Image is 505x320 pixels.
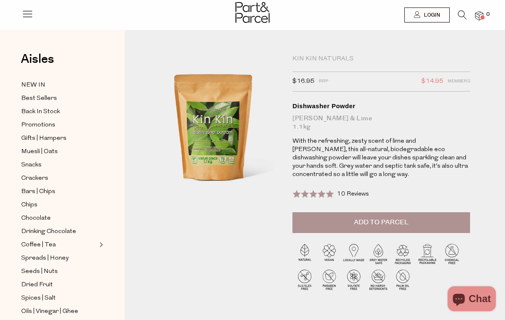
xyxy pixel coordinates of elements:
span: Spreads | Honey [21,253,69,263]
span: RRP [319,76,328,87]
a: Gifts | Hampers [21,133,97,144]
a: Bars | Chips [21,186,97,197]
span: Crackers [21,174,48,184]
a: Spreads | Honey [21,253,97,263]
img: P_P-ICONS-Live_Bec_V11_Natural.svg [292,241,317,266]
button: Add to Parcel [292,212,470,233]
span: Promotions [21,120,55,130]
span: NEW IN [21,80,45,90]
span: Gifts | Hampers [21,134,67,144]
span: 10 Reviews [337,191,369,197]
span: Spices | Salt [21,293,56,303]
img: P_P-ICONS-Live_Bec_V11_Paraben_Free.svg [317,267,342,292]
span: Dried Fruit [21,280,53,290]
a: Muesli | Oats [21,146,97,157]
span: Drinking Chocolate [21,227,76,237]
a: Chips [21,200,97,210]
a: Snacks [21,160,97,170]
a: Dried Fruit [21,280,97,290]
a: Aisles [21,53,54,74]
span: Oils | Vinegar | Ghee [21,307,78,317]
a: Crackers [21,173,97,184]
span: Chips [21,200,37,210]
div: Kin Kin Naturals [292,55,470,63]
img: P_P-ICONS-Live_Bec_V11_SLS-SLES_Free.svg [292,267,317,292]
span: Muesli | Oats [21,147,58,157]
p: With the refreshing, zesty scent of lime and [PERSON_NAME], this all-natural, biodegradable eco d... [292,137,470,179]
a: Spices | Salt [21,293,97,303]
span: $14.95 [421,76,443,87]
a: Back In Stock [21,107,97,117]
inbox-online-store-chat: Shopify online store chat [445,286,498,313]
img: P_P-ICONS-Live_Bec_V11_Locally_Made_2.svg [342,241,366,266]
a: Drinking Chocolate [21,226,97,237]
a: Seeds | Nuts [21,266,97,277]
a: Chocolate [21,213,97,223]
img: P_P-ICONS-Live_Bec_V11_Grey_Water_Safe.svg [366,241,391,266]
span: Bars | Chips [21,187,55,197]
span: Chocolate [21,213,51,223]
img: P_P-ICONS-Live_Bec_V11_No_Harsh_Detergents.svg [366,267,391,292]
span: Aisles [21,50,54,68]
span: Coffee | Tea [21,240,56,250]
span: Login [422,12,440,19]
span: Best Sellers [21,94,57,104]
span: Members [448,76,470,87]
img: P_P-ICONS-Live_Bec_V11_Recyclable_Packaging.svg [415,241,440,266]
img: Dishwasher Powder [150,55,280,208]
img: P_P-ICONS-Live_Bec_V11_Palm_Oil_Free.svg [391,267,415,292]
span: Back In Stock [21,107,60,117]
button: Expand/Collapse Coffee | Tea [97,240,103,250]
a: Oils | Vinegar | Ghee [21,306,97,317]
img: Part&Parcel [235,2,270,23]
img: P_P-ICONS-Live_Bec_V11_Recycle_Packaging.svg [391,241,415,266]
a: 0 [475,11,483,20]
img: P_P-ICONS-Live_Bec_V11_Sulfate_Free.svg [342,267,366,292]
div: Dishwasher Powder [292,102,470,110]
span: 0 [484,11,492,18]
span: Seeds | Nuts [21,267,58,277]
img: P_P-ICONS-Live_Bec_V11_Chemical_Free.svg [440,241,464,266]
span: Add to Parcel [354,218,408,227]
a: Promotions [21,120,97,130]
span: Snacks [21,160,42,170]
img: P_P-ICONS-Live_Bec_V11_Vegan.svg [317,241,342,266]
a: Login [404,7,450,22]
a: Coffee | Tea [21,240,97,250]
div: [PERSON_NAME] & Lime 1.1kg [292,114,470,131]
a: NEW IN [21,80,97,90]
a: Best Sellers [21,93,97,104]
span: $16.95 [292,76,314,87]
